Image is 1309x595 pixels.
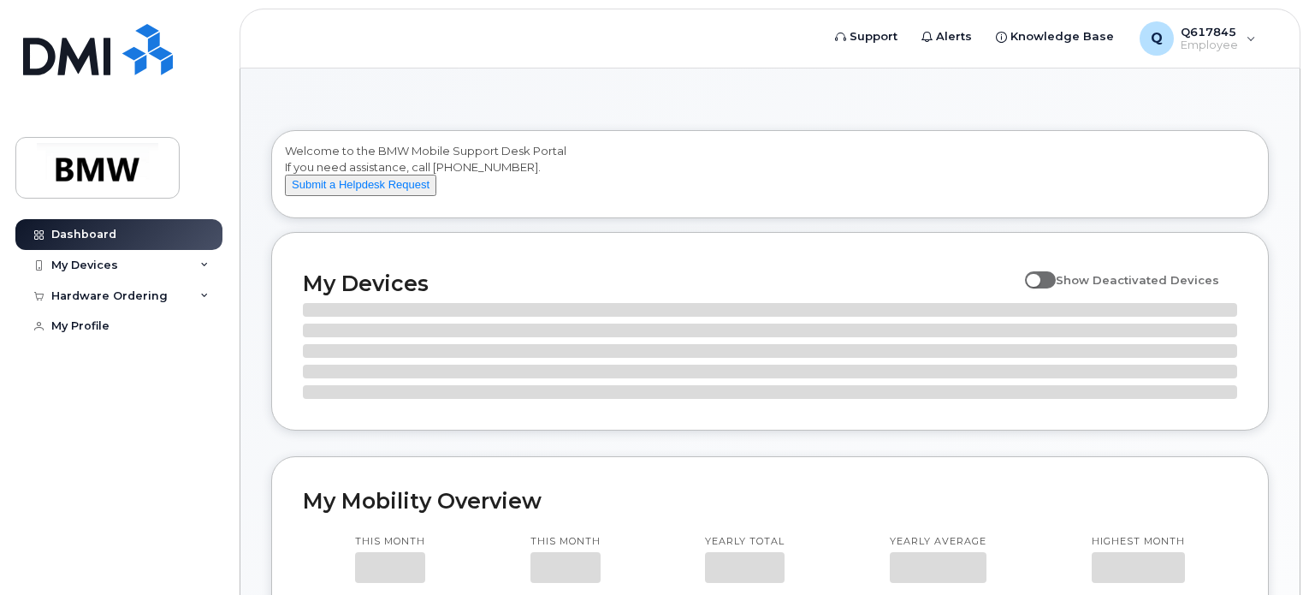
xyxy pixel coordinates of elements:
[355,535,425,549] p: This month
[1056,273,1219,287] span: Show Deactivated Devices
[1025,264,1039,277] input: Show Deactivated Devices
[1092,535,1185,549] p: Highest month
[890,535,986,549] p: Yearly average
[303,271,1016,296] h2: My Devices
[530,535,601,549] p: This month
[285,177,436,191] a: Submit a Helpdesk Request
[303,488,1237,514] h2: My Mobility Overview
[285,175,436,196] button: Submit a Helpdesk Request
[285,143,1255,211] div: Welcome to the BMW Mobile Support Desk Portal If you need assistance, call [PHONE_NUMBER].
[705,535,785,549] p: Yearly total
